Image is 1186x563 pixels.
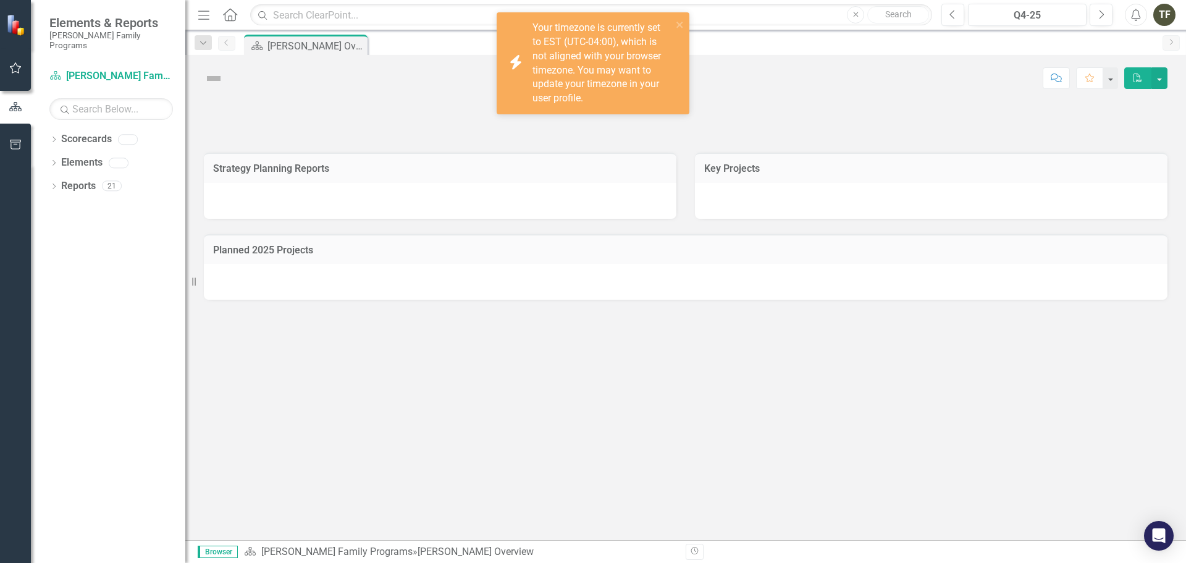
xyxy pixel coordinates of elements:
[49,98,173,120] input: Search Below...
[968,4,1087,26] button: Q4-25
[261,546,413,557] a: [PERSON_NAME] Family Programs
[6,13,28,36] img: ClearPoint Strategy
[61,179,96,193] a: Reports
[418,546,534,557] div: [PERSON_NAME] Overview
[885,9,912,19] span: Search
[49,30,173,51] small: [PERSON_NAME] Family Programs
[704,163,1158,174] h3: Key Projects
[61,156,103,170] a: Elements
[244,545,676,559] div: »
[213,245,1158,256] h3: Planned 2025 Projects
[267,38,364,54] div: [PERSON_NAME] Overview
[61,132,112,146] a: Scorecards
[532,21,672,106] div: Your timezone is currently set to EST (UTC-04:00), which is not aligned with your browser timezon...
[676,17,684,32] button: close
[867,6,929,23] button: Search
[972,8,1082,23] div: Q4-25
[1144,521,1174,551] div: Open Intercom Messenger
[204,69,224,88] img: Not Defined
[49,15,173,30] span: Elements & Reports
[198,546,238,558] span: Browser
[102,181,122,192] div: 21
[213,163,667,174] h3: Strategy Planning Reports
[49,69,173,83] a: [PERSON_NAME] Family Programs
[250,4,932,26] input: Search ClearPoint...
[1153,4,1175,26] button: TF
